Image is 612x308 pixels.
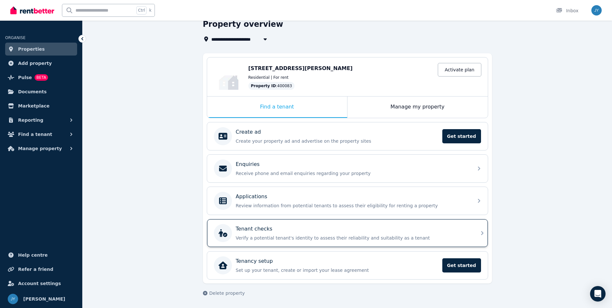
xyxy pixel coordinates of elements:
[203,290,245,296] button: Delete property
[207,155,488,182] a: EnquiriesReceive phone and email enquiries regarding your property
[347,97,488,118] div: Manage my property
[5,57,77,70] a: Add property
[236,235,469,241] p: Verify a potential tenant's identity to assess their reliability and suitability as a tenant
[442,258,481,272] span: Get started
[5,71,77,84] a: PulseBETA
[5,128,77,141] button: Find a tenant
[18,130,52,138] span: Find a tenant
[23,295,65,303] span: [PERSON_NAME]
[236,128,261,136] p: Create ad
[18,116,43,124] span: Reporting
[248,65,353,71] span: [STREET_ADDRESS][PERSON_NAME]
[236,257,273,265] p: Tenancy setup
[18,145,62,152] span: Manage property
[5,36,25,40] span: ORGANISE
[591,5,602,15] img: JENNY YE
[236,202,469,209] p: Review information from potential tenants to assess their eligibility for renting a property
[236,170,469,177] p: Receive phone and email enquiries regarding your property
[209,290,245,296] span: Delete property
[556,7,578,14] div: Inbox
[5,263,77,276] a: Refer a friend
[248,82,295,90] div: : 400083
[5,277,77,290] a: Account settings
[236,193,267,200] p: Applications
[18,74,32,81] span: Pulse
[5,43,77,56] a: Properties
[5,114,77,127] button: Reporting
[18,265,53,273] span: Refer a friend
[251,83,276,88] span: Property ID
[207,122,488,150] a: Create adCreate your property ad and advertise on the property sitesGet started
[207,97,347,118] div: Find a tenant
[10,5,54,15] img: RentBetter
[8,294,18,304] img: JENNY YE
[5,85,77,98] a: Documents
[18,45,45,53] span: Properties
[207,187,488,215] a: ApplicationsReview information from potential tenants to assess their eligibility for renting a p...
[35,74,48,81] span: BETA
[5,99,77,112] a: Marketplace
[18,280,61,287] span: Account settings
[149,8,151,13] span: k
[18,59,52,67] span: Add property
[5,142,77,155] button: Manage property
[18,102,49,110] span: Marketplace
[590,286,606,302] div: Open Intercom Messenger
[438,63,481,77] a: Activate plan
[207,252,488,279] a: Tenancy setupSet up your tenant, create or import your lease agreementGet started
[136,6,146,15] span: Ctrl
[203,19,283,29] h1: Property overview
[236,225,273,233] p: Tenant checks
[18,251,48,259] span: Help centre
[18,88,47,96] span: Documents
[236,160,260,168] p: Enquiries
[248,75,289,80] span: Residential | For rent
[442,129,481,143] span: Get started
[5,249,77,262] a: Help centre
[207,219,488,247] a: Tenant checksVerify a potential tenant's identity to assess their reliability and suitability as ...
[236,267,438,273] p: Set up your tenant, create or import your lease agreement
[236,138,438,144] p: Create your property ad and advertise on the property sites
